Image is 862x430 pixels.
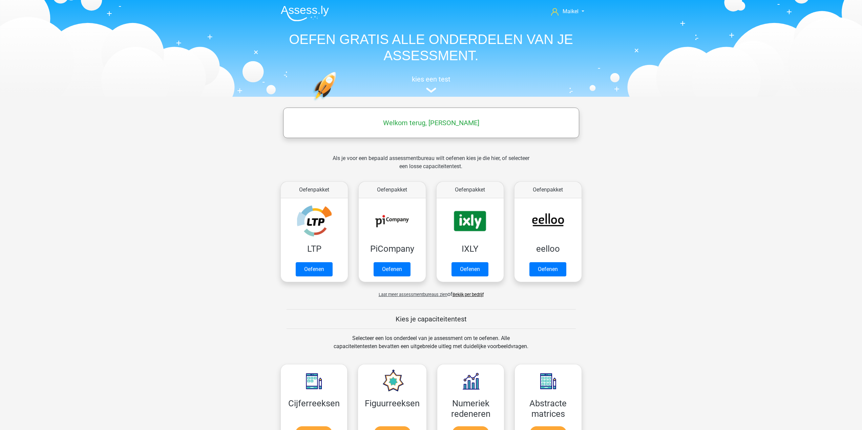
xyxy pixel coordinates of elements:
[451,262,488,276] a: Oefenen
[287,119,576,127] h5: Welkom terug, [PERSON_NAME]
[275,285,587,298] div: of
[426,88,436,93] img: assessment
[379,292,447,297] span: Laat meer assessmentbureaus zien
[327,334,535,359] div: Selecteer een los onderdeel van je assessment om te oefenen. Alle capaciteitentesten bevatten een...
[313,72,362,133] img: oefenen
[529,262,566,276] a: Oefenen
[374,262,411,276] a: Oefenen
[287,315,576,323] h5: Kies je capaciteitentest
[275,31,587,64] h1: OEFEN GRATIS ALLE ONDERDELEN VAN JE ASSESSMENT.
[275,75,587,93] a: kies een test
[563,8,579,15] span: Maikel
[327,154,535,179] div: Als je voor een bepaald assessmentbureau wilt oefenen kies je die hier, of selecteer een losse ca...
[548,7,587,16] a: Maikel
[296,262,333,276] a: Oefenen
[453,292,484,297] a: Bekijk per bedrijf
[275,75,587,83] h5: kies een test
[281,5,329,21] img: Assessly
